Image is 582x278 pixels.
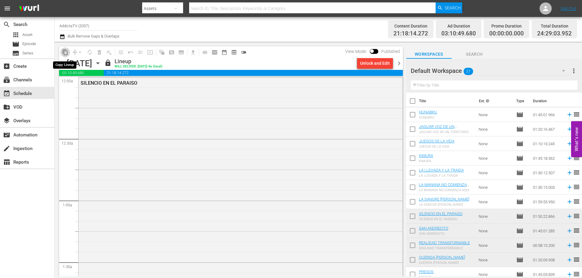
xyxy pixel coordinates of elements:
span: 03:10:49.680 [441,30,476,37]
span: chevron_left [59,60,67,67]
span: reorder [573,111,580,118]
div: JUEGOS DE LA VIDA [419,145,454,149]
div: LA LLEVADA Y LA TRAIDA [419,174,464,178]
span: Schedule [3,90,10,97]
span: Remove Gaps & Overlaps [70,47,85,57]
div: JAGUAR VOZ DE UN TERRITORIO [419,130,474,134]
span: Clear Lineup [104,47,114,57]
svg: Add to Schedule [566,155,573,162]
div: Lineup [115,58,162,65]
span: Customize Events [114,46,126,58]
span: date_range_outlined [221,49,227,55]
span: reorder [573,227,580,234]
span: Episode [516,213,523,220]
span: 03:10:49.680 [59,70,104,76]
span: Episode [22,41,36,47]
span: 24:29:03.952 [537,30,572,37]
span: 21:18:14.272 [104,70,403,76]
div: Unlock and Edit [360,58,390,69]
span: chevron_right [395,60,403,67]
span: more_vert [570,67,577,74]
td: None [476,238,514,253]
td: 01:59:55.950 [530,195,564,209]
span: Asset [12,31,19,38]
span: Reports [3,159,10,166]
span: Automation [3,131,10,139]
span: Episode [516,184,523,191]
span: Search [3,21,10,28]
span: Select an event to delete [95,47,104,57]
td: None [476,151,514,165]
span: Episode [516,271,523,278]
span: Overlays [3,117,10,124]
span: toggle_off [241,49,247,55]
a: Sign Out [560,6,576,11]
span: reorder [573,212,580,220]
span: menu [4,5,11,12]
span: View Mode: [342,49,370,54]
span: calendar_view_week_outlined [212,49,218,55]
span: Create [3,63,10,70]
span: Episode [516,169,523,176]
span: 27 [463,65,473,78]
span: reorder [573,256,580,263]
span: reorder [573,183,580,191]
svg: Add to Schedule [566,257,573,263]
div: SILENCIO EN EL PARAISO [81,80,367,86]
td: 01:30:12.507 [530,165,564,180]
td: 01:20:16.467 [530,122,564,136]
a: HUNABKU [419,110,437,114]
span: Asset [22,32,32,38]
div: QUERIDA [PERSON_NAME] [419,261,465,265]
a: QUERIDA [PERSON_NAME] [419,255,465,260]
span: Loop Content [85,47,95,57]
td: 01:20:09.908 [530,253,564,267]
svg: Add to Schedule [566,126,573,132]
span: 00:00:00.000 [489,30,524,37]
div: KIMURA [419,159,433,163]
a: LA LLEVADA Y LA TRAIDA [419,168,464,172]
span: VOD [3,103,10,111]
span: Create Series Block [176,47,186,57]
span: Series [12,50,19,57]
button: Unlock and Edit [357,58,393,69]
svg: Add to Schedule [566,198,573,205]
td: 01:45:18.362 [530,151,564,165]
span: Download as CSV [186,46,198,58]
span: Search [445,2,461,13]
span: Episode [516,140,523,147]
span: Episode [516,227,523,234]
div: SILENCIO EN EL PARAISO [419,217,463,221]
span: Episode [516,198,523,205]
img: ans4CAIJ8jUAAAAAAAAAAAAAAAAAAAAAAAAgQb4GAAAAAAAAAAAAAAAAAAAAAAAAJMjXAAAAAAAAAAAAAAAAAAAAAAAAgAT5G... [15,2,44,16]
svg: Add to Schedule [566,184,573,191]
svg: Add to Schedule [566,169,573,176]
span: reorder [573,169,580,176]
span: reorder [573,241,580,249]
td: None [476,165,514,180]
div: HUNABKU [419,116,437,119]
button: Search [436,2,462,13]
a: SILENCIO EN EL PARAISO [419,211,463,216]
svg: Add to Schedule [566,227,573,234]
th: Ext. ID [475,93,512,110]
svg: Add to Schedule [566,111,573,118]
div: LA SANGRE [PERSON_NAME] [419,203,469,207]
a: REALIDAD TRANSFORMABLE [419,240,470,245]
span: Episode [516,126,523,133]
div: Total Duration [537,22,572,30]
td: None [476,253,514,267]
span: reorder [573,154,580,162]
td: None [476,195,514,209]
span: Week Calendar View [210,47,219,57]
td: None [476,224,514,238]
th: Title [419,93,476,110]
div: SAN ANDRECITO [419,232,448,236]
span: Fill episodes with ad slates [135,47,145,57]
div: Content Duration [393,22,428,30]
a: LA MANANA NO COMIENZA AQUI [419,182,469,191]
div: REALIDAD TRANSFORMABLE [419,246,470,250]
span: Episode [516,155,523,162]
span: Update Metadata from Key Asset [145,47,155,57]
a: PRESOS [419,270,433,274]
